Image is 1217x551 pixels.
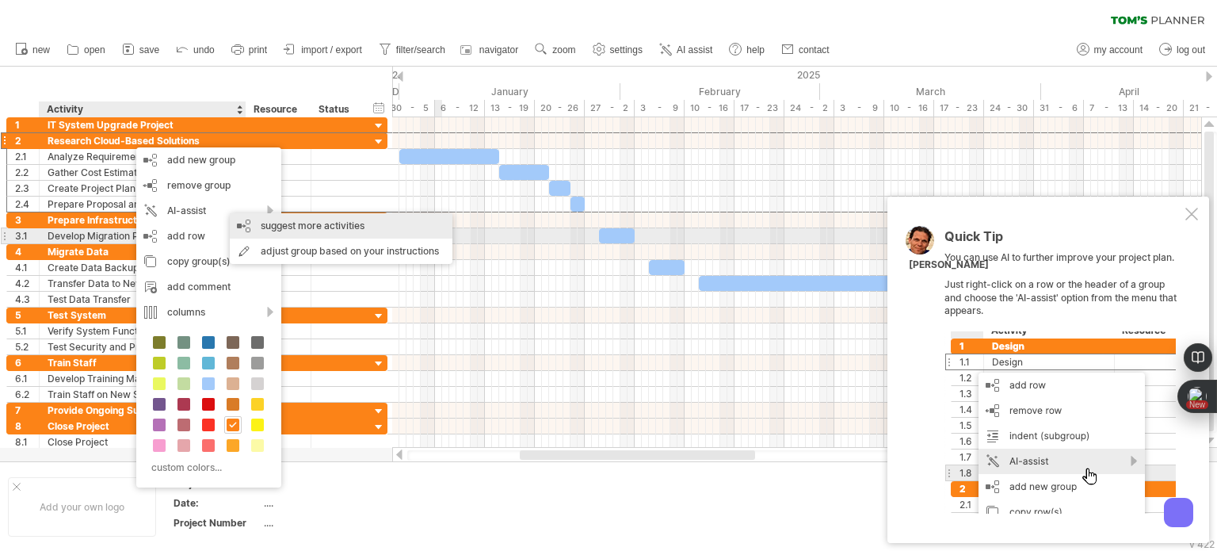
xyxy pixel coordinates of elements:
a: undo [172,40,219,60]
div: 4.2 [15,276,39,291]
span: print [249,44,267,55]
div: 13 - 19 [485,100,535,117]
div: 8.1 [15,434,39,450]
div: Develop Migration Plan [48,228,238,243]
a: import / export [280,40,367,60]
div: 5.2 [15,339,39,354]
div: Quick Tip [944,230,1182,251]
div: Prepare Infrastructure for Migration [48,212,238,228]
span: log out [1177,44,1205,55]
div: Analyze Requirements & Select a Platform [48,149,238,164]
div: Status [319,101,353,117]
div: Verify System Functionality [48,323,238,339]
span: navigator [479,44,518,55]
div: Close Project [48,434,238,450]
div: 5.1 [15,323,39,339]
div: 5 [15,308,39,323]
a: contact [777,40,834,60]
div: Test System [48,308,238,323]
div: add row [136,224,281,249]
div: columns [136,300,281,325]
div: 1 [15,117,39,132]
div: 7 [15,403,39,418]
div: Develop Training Materials [48,371,238,386]
div: 24 - 2 [784,100,834,117]
div: You can use AI to further improve your project plan. Just right-click on a row or the header of a... [944,230,1182,514]
div: Close Project [48,419,238,434]
div: .... [264,476,397,490]
div: 2.3 [15,181,39,196]
div: 17 - 23 [734,100,784,117]
span: zoom [552,44,575,55]
div: 27 - 2 [585,100,635,117]
div: Provide Ongoing Support & Maintenance [48,403,238,418]
span: filter/search [396,44,445,55]
div: 2 [15,133,39,148]
div: 2.1 [15,149,39,164]
a: navigator [458,40,523,60]
span: help [746,44,765,55]
div: 4.3 [15,292,39,307]
div: 3 - 9 [635,100,685,117]
div: Activity [47,101,237,117]
div: 31 - 6 [1034,100,1084,117]
a: open [63,40,110,60]
div: Date: [174,496,261,510]
div: 17 - 23 [934,100,984,117]
div: 4.1 [15,260,39,275]
div: adjust group based on your instructions [230,239,452,264]
div: Add your own logo [8,477,156,537]
div: 2.2 [15,165,39,180]
a: my account [1073,40,1147,60]
div: add new group [136,147,281,173]
span: save [139,44,159,55]
span: import / export [301,44,362,55]
span: my account [1094,44,1143,55]
a: zoom [531,40,580,60]
span: open [84,44,105,55]
div: suggest more activities [230,213,452,239]
span: contact [799,44,830,55]
div: Prepare Proposal and Present to Management [48,197,238,212]
div: .... [264,496,397,510]
div: Test Data Transfer [48,292,238,307]
div: 3.1 [15,228,39,243]
div: 10 - 16 [685,100,734,117]
div: 7 - 13 [1084,100,1134,117]
div: Gather Cost Estimates [48,165,238,180]
div: 10 - 16 [884,100,934,117]
div: Create Project Plan [48,181,238,196]
div: add comment [136,274,281,300]
div: [PERSON_NAME] [909,258,989,272]
div: February 2025 [620,83,820,100]
div: 3 - 9 [834,100,884,117]
div: Train Staff [48,355,238,370]
div: 3 [15,212,39,228]
a: AI assist [655,40,717,60]
div: IT System Upgrade Project [48,117,238,132]
a: filter/search [375,40,450,60]
div: .... [264,516,397,530]
span: remove group [167,179,231,191]
a: log out [1155,40,1210,60]
div: 20 - 26 [535,100,585,117]
div: 4 [15,244,39,259]
div: copy group(s) [136,249,281,274]
span: settings [610,44,643,55]
div: Resource [254,101,302,117]
div: v 422 [1189,538,1215,550]
span: undo [193,44,215,55]
a: settings [589,40,647,60]
div: 6 - 12 [435,100,485,117]
div: Train Staff on New System [48,387,238,402]
a: save [118,40,164,60]
div: January 2025 [399,83,620,100]
div: custom colors... [144,457,269,478]
a: help [725,40,769,60]
div: Research Cloud-Based Solutions [48,133,238,148]
div: 6.2 [15,387,39,402]
a: print [227,40,272,60]
div: 14 - 20 [1134,100,1184,117]
div: AI-assist [136,198,281,224]
div: 30 - 5 [385,100,435,117]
